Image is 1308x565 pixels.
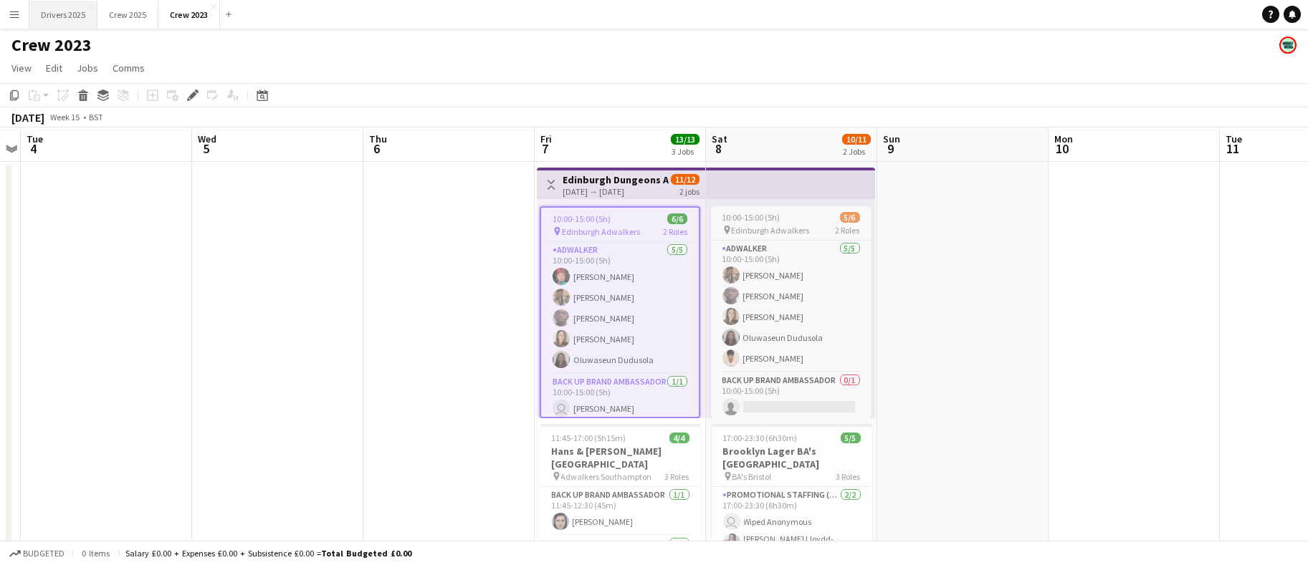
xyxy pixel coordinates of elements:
h3: Brooklyn Lager BA's [GEOGRAPHIC_DATA] [712,445,872,470]
span: 13/13 [671,134,700,145]
app-job-card: 10:00-15:00 (5h)5/6 Edinburgh Adwalkers2 RolesAdwalker5/510:00-15:00 (5h)[PERSON_NAME][PERSON_NAM... [711,206,872,418]
span: 2 Roles [663,226,687,237]
span: Thu [369,132,387,145]
button: Crew 2025 [97,1,158,29]
span: Mon [1054,132,1073,145]
div: [DATE] → [DATE] [563,186,669,197]
span: 0 items [79,548,113,559]
button: Drivers 2025 [29,1,97,29]
app-card-role: Adwalker5/510:00-15:00 (5h)[PERSON_NAME][PERSON_NAME][PERSON_NAME][PERSON_NAME]Oluwaseun Dudusola [541,242,699,374]
span: 8 [710,140,727,157]
span: 11/12 [671,174,700,185]
h3: Hans & [PERSON_NAME] [GEOGRAPHIC_DATA] [540,445,701,470]
div: 2 Jobs [843,146,870,157]
span: 5/6 [840,212,860,223]
span: View [11,62,32,74]
span: 11:45-17:00 (5h15m) [552,433,626,443]
span: Tue [1226,132,1242,145]
a: Comms [107,59,151,77]
app-card-role: Back Up Brand Ambassador0/110:00-15:00 (5h) [711,372,872,421]
span: Edit [46,62,62,74]
app-job-card: 10:00-15:00 (5h)6/6 Edinburgh Adwalkers2 RolesAdwalker5/510:00-15:00 (5h)[PERSON_NAME][PERSON_NAM... [540,206,700,418]
span: 9 [881,140,900,157]
app-card-role: Adwalker5/510:00-15:00 (5h)[PERSON_NAME][PERSON_NAME][PERSON_NAME]Oluwaseun Dudusola[PERSON_NAME] [711,241,872,372]
span: 4 [24,140,43,157]
h3: Edinburgh Dungeons Adwalkers [563,173,669,186]
button: Crew 2023 [158,1,220,29]
span: 10 [1052,140,1073,157]
span: 10:00-15:00 (5h) [722,212,780,223]
div: Salary £0.00 + Expenses £0.00 + Subsistence £0.00 = [125,548,411,559]
div: 3 Jobs [672,146,699,157]
app-card-role: Back Up Brand Ambassador1/111:45-12:30 (45m)[PERSON_NAME] [540,487,701,536]
span: 6 [367,140,387,157]
app-card-role: Back Up Brand Ambassador1/110:00-15:00 (5h) [PERSON_NAME] [541,374,699,422]
a: Jobs [71,59,104,77]
span: BA's Bristol [732,471,772,482]
app-card-role: Promotional Staffing (Team Leader)2/217:00-23:30 (6h30m) Wiped Anonymous[PERSON_NAME] Lloydd-[PER... [712,487,872,561]
span: Sun [883,132,900,145]
div: [DATE] [11,110,44,125]
a: View [6,59,37,77]
span: 6/6 [667,213,687,224]
span: Comms [113,62,145,74]
span: Edinburgh Adwalkers [562,226,640,237]
span: 5 [196,140,216,157]
span: Sat [712,132,727,145]
span: 5/5 [841,433,861,443]
span: Fri [540,132,552,145]
h1: Crew 2023 [11,34,92,56]
span: Adwalkers Southampton [561,471,652,482]
span: 10/11 [842,134,871,145]
span: 17:00-23:30 (6h30m) [723,433,798,443]
span: 2 Roles [836,225,860,236]
app-user-avatar: Claire Stewart [1279,37,1297,54]
span: 7 [538,140,552,157]
span: 11 [1223,140,1242,157]
span: Tue [27,132,43,145]
span: 4/4 [669,433,689,443]
span: Week 15 [47,112,83,122]
span: Wed [198,132,216,145]
span: Edinburgh Adwalkers [732,225,810,236]
span: 10:00-15:00 (5h) [553,213,611,224]
span: 3 Roles [836,471,861,482]
span: Budgeted [23,549,65,559]
a: Edit [40,59,68,77]
div: BST [89,112,103,122]
span: Total Budgeted £0.00 [321,548,411,559]
button: Budgeted [7,546,67,561]
div: 2 jobs [679,185,700,197]
span: Jobs [77,62,98,74]
span: 3 Roles [665,471,689,482]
